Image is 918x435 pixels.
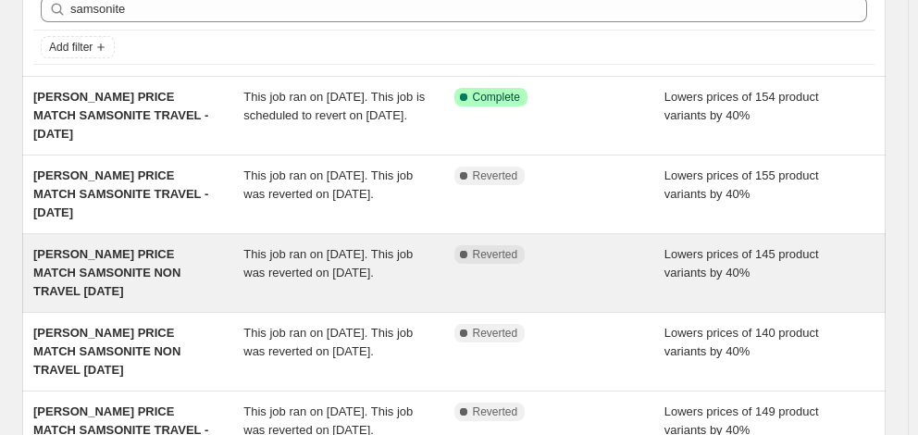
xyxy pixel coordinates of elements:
span: This job ran on [DATE]. This job was reverted on [DATE]. [243,247,413,280]
span: This job ran on [DATE]. This job is scheduled to revert on [DATE]. [243,90,425,122]
span: Lowers prices of 155 product variants by 40% [664,168,819,201]
span: Reverted [473,404,518,419]
span: Reverted [473,326,518,341]
button: Add filter [41,36,115,58]
span: This job ran on [DATE]. This job was reverted on [DATE]. [243,326,413,358]
span: Complete [473,90,520,105]
span: [PERSON_NAME] PRICE MATCH SAMSONITE NON TRAVEL [DATE] [33,326,180,377]
span: Lowers prices of 140 product variants by 40% [664,326,819,358]
span: [PERSON_NAME] PRICE MATCH SAMSONITE TRAVEL - [DATE] [33,90,208,141]
span: This job ran on [DATE]. This job was reverted on [DATE]. [243,168,413,201]
span: [PERSON_NAME] PRICE MATCH SAMSONITE TRAVEL - [DATE] [33,168,208,219]
span: [PERSON_NAME] PRICE MATCH SAMSONITE NON TRAVEL [DATE] [33,247,180,298]
span: Add filter [49,40,93,55]
span: Reverted [473,168,518,183]
span: Reverted [473,247,518,262]
span: Lowers prices of 154 product variants by 40% [664,90,819,122]
span: Lowers prices of 145 product variants by 40% [664,247,819,280]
